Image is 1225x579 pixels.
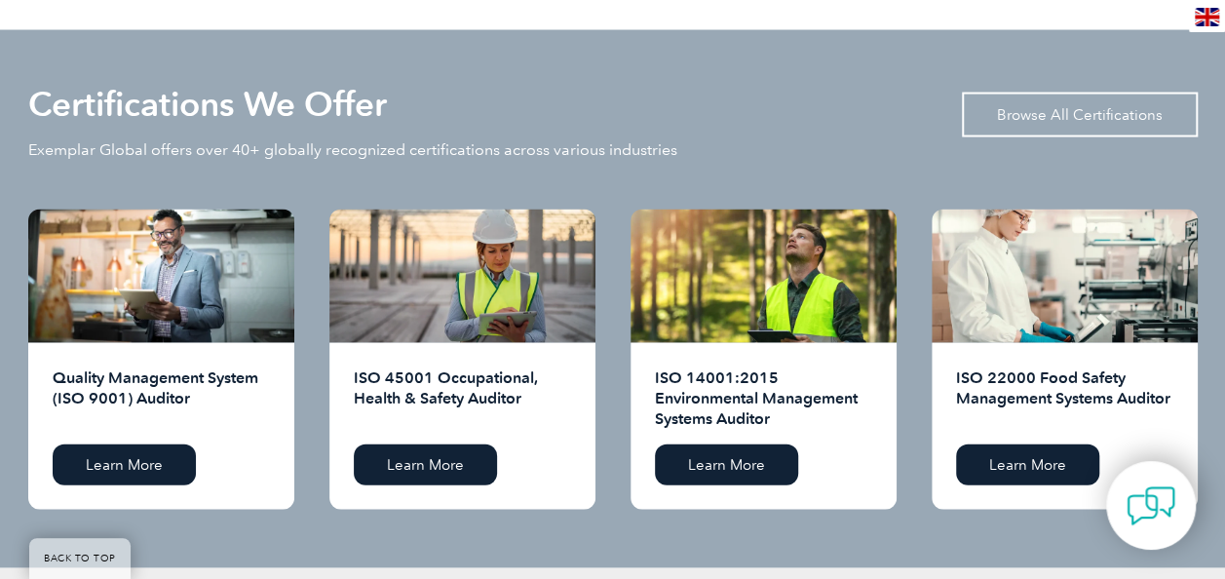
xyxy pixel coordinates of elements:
p: Exemplar Global offers over 40+ globally recognized certifications across various industries [28,139,677,161]
img: en [1195,8,1219,26]
img: contact-chat.png [1127,482,1175,530]
h2: ISO 14001:2015 Environmental Management Systems Auditor [655,367,872,430]
a: Learn More [354,444,497,485]
a: Learn More [655,444,798,485]
h2: ISO 22000 Food Safety Management Systems Auditor [956,367,1173,430]
a: BACK TO TOP [29,538,131,579]
h2: Quality Management System (ISO 9001) Auditor [53,367,270,430]
h2: Certifications We Offer [28,89,387,120]
h2: ISO 45001 Occupational, Health & Safety Auditor [354,367,571,430]
a: Learn More [956,444,1099,485]
a: Learn More [53,444,196,485]
a: Browse All Certifications [962,93,1198,137]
